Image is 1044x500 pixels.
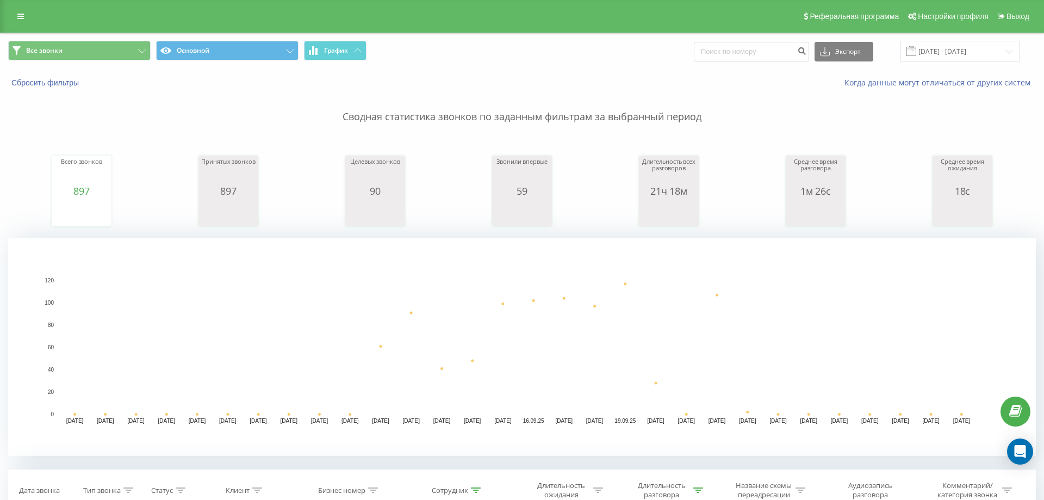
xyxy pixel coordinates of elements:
[647,418,664,424] text: [DATE]
[219,418,237,424] text: [DATE]
[226,486,250,495] div: Клиент
[8,238,1028,456] svg: A chart.
[8,88,1036,124] p: Сводная статистика звонков по заданным фильтрам за выбранный период
[495,196,549,229] svg: A chart.
[8,41,151,60] button: Все звонки
[642,158,696,186] div: Длительность всех разговоров
[815,42,873,61] button: Экспорт
[586,418,604,424] text: [DATE]
[523,418,544,424] text: 16.09.25
[935,196,990,229] svg: A chart.
[788,158,843,186] div: Среднее время разговора
[953,418,971,424] text: [DATE]
[936,481,999,499] div: Комментарий/категория звонка
[151,486,173,495] div: Статус
[918,12,989,21] span: Настройки профиля
[281,418,298,424] text: [DATE]
[769,418,787,424] text: [DATE]
[464,418,481,424] text: [DATE]
[1006,12,1029,21] span: Выход
[48,344,54,350] text: 60
[19,486,60,495] div: Дата звонка
[66,418,84,424] text: [DATE]
[935,158,990,186] div: Среднее время ожидания
[831,418,848,424] text: [DATE]
[495,158,549,186] div: Звонили впервые
[318,486,365,495] div: Бизнес номер
[556,418,573,424] text: [DATE]
[48,367,54,373] text: 40
[709,418,726,424] text: [DATE]
[694,42,809,61] input: Поиск по номеру
[735,481,793,499] div: Название схемы переадресации
[26,46,63,55] span: Все звонки
[788,186,843,196] div: 1м 26с
[348,186,402,196] div: 90
[158,418,176,424] text: [DATE]
[324,47,348,54] span: График
[97,418,114,424] text: [DATE]
[45,300,54,306] text: 100
[739,418,756,424] text: [DATE]
[83,486,121,495] div: Тип звонка
[311,418,328,424] text: [DATE]
[810,12,899,21] span: Реферальная программа
[54,196,109,229] svg: A chart.
[433,418,451,424] text: [DATE]
[48,389,54,395] text: 20
[800,418,817,424] text: [DATE]
[495,186,549,196] div: 59
[341,418,359,424] text: [DATE]
[632,481,691,499] div: Длительность разговора
[8,78,84,88] button: Сбросить фильтры
[201,186,256,196] div: 897
[494,418,512,424] text: [DATE]
[402,418,420,424] text: [DATE]
[1007,439,1033,465] div: Open Intercom Messenger
[51,411,54,417] text: 0
[250,418,267,424] text: [DATE]
[45,277,54,283] text: 120
[614,418,636,424] text: 19.09.25
[788,196,843,229] svg: A chart.
[54,186,109,196] div: 897
[935,186,990,196] div: 18с
[892,418,909,424] text: [DATE]
[642,186,696,196] div: 21ч 18м
[432,486,468,495] div: Сотрудник
[127,418,145,424] text: [DATE]
[532,481,591,499] div: Длительность ожидания
[201,158,256,186] div: Принятых звонков
[348,158,402,186] div: Целевых звонков
[861,418,879,424] text: [DATE]
[372,418,389,424] text: [DATE]
[304,41,366,60] button: График
[156,41,299,60] button: Основной
[54,158,109,186] div: Всего звонков
[348,196,402,229] svg: A chart.
[189,418,206,424] text: [DATE]
[48,322,54,328] text: 80
[678,418,695,424] text: [DATE]
[201,196,256,229] svg: A chart.
[835,481,906,499] div: Аудиозапись разговора
[844,77,1036,88] a: Когда данные могут отличаться от других систем
[642,196,696,229] svg: A chart.
[922,418,940,424] text: [DATE]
